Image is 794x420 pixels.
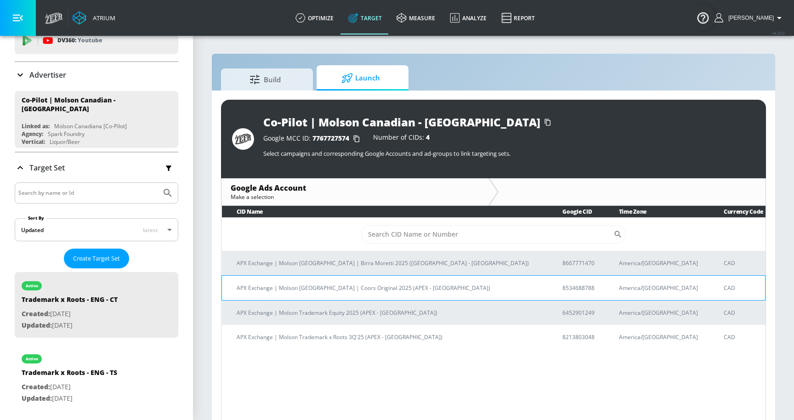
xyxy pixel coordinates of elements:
div: Co-Pilot | Molson Canadian - [GEOGRAPHIC_DATA] [22,96,163,113]
span: Created: [22,309,50,318]
p: DV360: [57,35,102,45]
p: APX Exchange | Molson Trademark Equity 2025 (APEX - [GEOGRAPHIC_DATA]) [237,308,541,318]
div: Liquor/Beer [50,138,80,146]
div: Number of CIDs: [373,134,430,143]
div: DV360: Youtube [15,27,178,54]
div: activeTrademark x Roots - ENG - TSCreated:[DATE]Updated:[DATE] [15,345,178,411]
p: America/[GEOGRAPHIC_DATA] [619,258,702,268]
button: Create Target Set [64,249,129,268]
th: Currency Code [709,206,766,217]
p: APX Exchange | Molson Trademark x Roots 3Q'25 (APEX - [GEOGRAPHIC_DATA]) [237,332,541,342]
div: Molson Canadiana [Co-Pilot] [54,122,127,130]
div: Google Ads Account [231,183,479,193]
a: Atrium [73,11,115,25]
p: 8667771470 [562,258,596,268]
div: Google Ads AccountMake a selection [221,178,488,205]
span: Updated: [22,394,52,403]
p: 6452901249 [562,308,596,318]
p: CAD [724,258,758,268]
p: CAD [724,332,758,342]
div: Trademark x Roots - ENG - TS [22,368,117,381]
div: Co-Pilot | Molson Canadian - [GEOGRAPHIC_DATA]Linked as:Molson Canadiana [Co-Pilot]Agency:Spark F... [15,91,178,148]
a: Target [341,1,389,34]
span: 7767727574 [312,134,349,142]
div: activeTrademark x Roots - ENG - CTCreated:[DATE]Updated:[DATE] [15,272,178,338]
div: Google MCC ID: [263,134,364,143]
div: Updated [21,226,44,234]
p: CAD [724,308,758,318]
p: Youtube [78,35,102,45]
div: Agency: [22,130,43,138]
div: Co-Pilot | Molson Canadian - [GEOGRAPHIC_DATA] [263,114,540,130]
a: Analyze [442,1,494,34]
p: 8213803048 [562,332,596,342]
p: CAD [724,283,758,293]
label: Sort By [26,215,46,221]
p: [DATE] [22,320,118,331]
a: measure [389,1,442,34]
div: Trademark x Roots - ENG - CT [22,295,118,308]
p: [DATE] [22,393,117,404]
div: active [26,284,38,288]
div: Advertiser [15,62,178,88]
span: Created: [22,382,50,391]
button: Open Resource Center [690,5,716,30]
span: Updated: [22,321,52,329]
div: active [26,357,38,361]
span: latest [143,226,158,234]
a: Report [494,1,542,34]
div: Target Set [15,153,178,183]
a: optimize [288,1,341,34]
button: [PERSON_NAME] [715,12,785,23]
p: Target Set [29,163,65,173]
p: Select campaigns and corresponding Google Accounts and ad-groups to link targeting sets. [263,149,755,158]
span: 4 [426,133,430,142]
th: Google CID [548,206,604,217]
span: v 4.24.0 [772,30,785,35]
p: America/[GEOGRAPHIC_DATA] [619,283,702,293]
div: Spark Foundry [48,130,85,138]
span: Build [230,68,300,91]
input: Search by name or Id [18,187,158,199]
div: Vertical: [22,138,45,146]
p: America/[GEOGRAPHIC_DATA] [619,308,702,318]
div: Linked as: [22,122,50,130]
div: Atrium [89,14,115,22]
th: Time Zone [604,206,709,217]
p: 8534688788 [562,283,596,293]
th: CID Name [222,206,548,217]
span: login as: justin.nim@zefr.com [725,15,774,21]
div: Make a selection [231,193,479,201]
p: [DATE] [22,308,118,320]
p: Advertiser [29,70,66,80]
span: Launch [326,67,396,89]
span: Create Target Set [73,253,120,264]
p: [DATE] [22,381,117,393]
p: APX Exchange | Molson [GEOGRAPHIC_DATA] | Coors Original 2025 (APEX - [GEOGRAPHIC_DATA]) [237,283,540,293]
div: Search CID Name or Number [361,225,626,244]
input: Search CID Name or Number [361,225,613,244]
p: APX Exchange | Molson [GEOGRAPHIC_DATA] | Birra Moretti 2025 ([GEOGRAPHIC_DATA] - [GEOGRAPHIC_DATA]) [237,258,541,268]
p: America/[GEOGRAPHIC_DATA] [619,332,702,342]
